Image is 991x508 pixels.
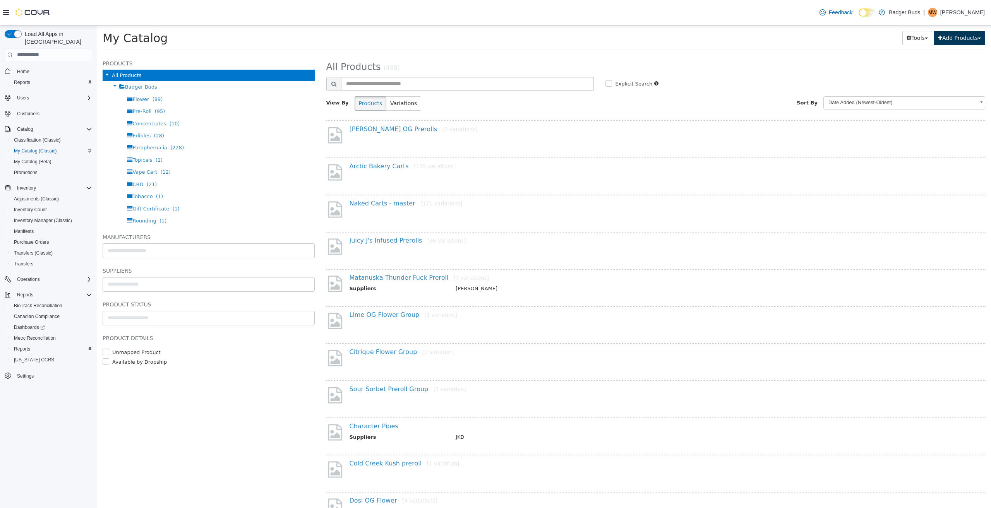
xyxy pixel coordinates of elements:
[8,77,95,88] button: Reports
[8,333,95,344] button: Metrc Reconciliation
[11,334,59,343] a: Metrc Reconciliation
[230,249,247,268] img: missing-image.png
[11,194,62,204] a: Adjustments (Classic)
[17,276,40,282] span: Operations
[14,324,45,330] span: Dashboards
[14,67,92,76] span: Home
[11,323,92,332] span: Dashboards
[923,8,925,17] p: |
[2,124,95,135] button: Catalog
[11,168,92,177] span: Promotions
[8,300,95,311] button: BioTrack Reconciliation
[727,71,888,84] a: Date Added (Newest-Oldest)
[253,248,392,256] a: Matanuska Thunder Fuck Preroll[7 variations]
[253,360,369,367] a: Sour Sorbet Preroll Group[1 variation]
[2,370,95,381] button: Settings
[8,344,95,354] button: Reports
[2,289,95,300] button: Reports
[357,249,392,255] small: [7 variations]
[230,472,247,491] img: missing-image.png
[63,192,70,198] span: (1)
[14,125,92,134] span: Catalog
[14,323,64,331] label: Unmapped Product
[353,259,856,269] td: [PERSON_NAME]
[253,174,366,181] a: Naked Carts - master[171 variations]
[36,119,70,125] span: Paraphernalia
[253,471,341,479] a: Dosi OG Flower[4 variations]
[11,355,92,364] span: Washington CCRS
[6,308,218,317] h5: Product Details
[14,357,54,363] span: [US_STATE] CCRS
[14,169,38,176] span: Promotions
[8,145,95,156] button: My Catalog (Classic)
[331,212,369,218] small: [36 variations]
[516,55,556,62] label: Explicit Search
[2,108,95,119] button: Customers
[837,5,888,20] button: Add Products
[305,472,341,478] small: [4 variations]
[253,397,302,404] a: Character Pipes
[928,8,937,17] div: Michelle Westlake
[230,137,247,156] img: missing-image.png
[940,8,985,17] p: [PERSON_NAME]
[14,109,92,118] span: Customers
[11,248,92,258] span: Transfers (Classic)
[11,146,92,156] span: My Catalog (Classic)
[330,435,363,441] small: [1 variation]
[14,79,30,86] span: Reports
[230,100,247,119] img: missing-image.png
[14,137,61,143] span: Classification (Classic)
[15,47,45,53] span: All Products
[253,323,358,330] a: Citrique Flower Group[1 variation]
[11,248,56,258] a: Transfers (Classic)
[14,183,92,193] span: Inventory
[8,204,95,215] button: Inventory Count
[258,71,290,85] button: Products
[11,157,92,166] span: My Catalog (Beta)
[11,238,52,247] a: Purchase Orders
[8,311,95,322] button: Canadian Compliance
[889,8,920,17] p: Badger Buds
[14,290,92,299] span: Reports
[14,93,32,103] button: Users
[11,205,50,214] a: Inventory Count
[2,183,95,193] button: Inventory
[11,323,48,332] a: Dashboards
[2,92,95,103] button: Users
[11,78,92,87] span: Reports
[230,212,247,231] img: missing-image.png
[806,5,835,20] button: Tools
[8,215,95,226] button: Inventory Manager (Classic)
[22,30,92,46] span: Load All Apps in [GEOGRAPHIC_DATA]
[11,334,92,343] span: Metrc Reconciliation
[36,83,55,89] span: Pre-Roll
[8,193,95,204] button: Adjustments (Classic)
[14,67,33,76] a: Home
[63,144,74,149] span: (12)
[326,323,358,330] small: [1 variation]
[14,346,30,352] span: Reports
[11,135,64,145] a: Classification (Classic)
[14,109,43,118] a: Customers
[859,9,875,17] input: Dark Mode
[324,175,365,181] small: [171 variations]
[353,408,856,417] td: JKD
[829,9,852,16] span: Feedback
[14,125,36,134] button: Catalog
[6,274,218,284] h5: Product Status
[8,248,95,258] button: Transfers (Classic)
[253,434,363,441] a: Cold Creek Kush preroll[1 variation]
[11,227,92,236] span: Manifests
[230,397,247,416] img: missing-image.png
[17,95,29,101] span: Users
[5,63,92,402] nav: Complex example
[11,216,92,225] span: Inventory Manager (Classic)
[8,167,95,178] button: Promotions
[11,135,92,145] span: Classification (Classic)
[11,205,92,214] span: Inventory Count
[287,39,303,46] small: (499)
[14,371,37,381] a: Settings
[11,344,33,354] a: Reports
[36,71,52,77] span: Flower
[11,301,65,310] a: BioTrack Reconciliation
